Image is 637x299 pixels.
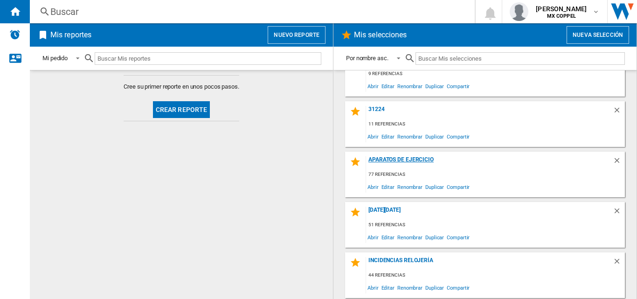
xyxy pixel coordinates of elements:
span: Renombrar [396,130,424,143]
input: Buscar Mis selecciones [415,52,625,65]
span: Compartir [445,181,471,193]
div: 51 referencias [366,219,625,231]
span: [PERSON_NAME] [536,4,587,14]
span: Renombrar [396,231,424,243]
span: Duplicar [424,181,445,193]
b: MX COPPEL [547,13,576,19]
h2: Mis selecciones [352,26,409,44]
h2: Mis reportes [48,26,93,44]
span: Abrir [366,130,380,143]
span: Renombrar [396,181,424,193]
div: 9 referencias [366,68,625,80]
span: Cree su primer reporte en unos pocos pasos. [124,83,239,91]
span: Duplicar [424,130,445,143]
div: Por nombre asc. [346,55,388,62]
span: Abrir [366,281,380,294]
span: Duplicar [424,231,445,243]
span: Compartir [445,80,471,92]
img: alerts-logo.svg [9,29,21,40]
div: Borrar [613,257,625,270]
input: Buscar Mis reportes [95,52,321,65]
div: 31224 [366,106,613,118]
button: Nueva selección [567,26,629,44]
div: Borrar [613,106,625,118]
span: Duplicar [424,80,445,92]
div: [DATE][DATE] [366,207,613,219]
span: Editar [380,231,396,243]
div: Mi pedido [42,55,68,62]
span: Editar [380,130,396,143]
button: Crear reporte [153,101,210,118]
div: Borrar [613,156,625,169]
div: 77 referencias [366,169,625,181]
span: Compartir [445,130,471,143]
div: Buscar [50,5,450,18]
span: Compartir [445,231,471,243]
span: Renombrar [396,281,424,294]
div: Borrar [613,207,625,219]
span: Editar [380,181,396,193]
span: Compartir [445,281,471,294]
div: 11 referencias [366,118,625,130]
span: Renombrar [396,80,424,92]
span: Abrir [366,181,380,193]
span: Abrir [366,231,380,243]
span: Duplicar [424,281,445,294]
div: Aparatos de ejercicio [366,156,613,169]
span: Editar [380,281,396,294]
span: Editar [380,80,396,92]
button: Nuevo reporte [268,26,325,44]
span: Abrir [366,80,380,92]
img: profile.jpg [510,2,528,21]
div: 44 referencias [366,270,625,281]
div: incidencias relojería [366,257,613,270]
